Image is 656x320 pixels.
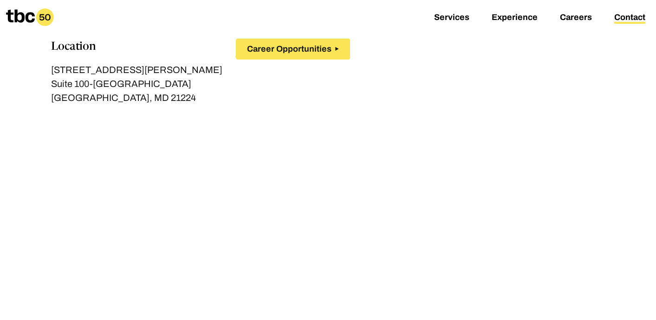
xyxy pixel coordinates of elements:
[51,91,235,105] p: [GEOGRAPHIC_DATA], MD 21224
[247,44,331,54] span: Career Opportunities
[434,13,469,24] a: Services
[560,13,592,24] a: Careers
[51,77,235,91] p: Suite 100-[GEOGRAPHIC_DATA]
[51,63,235,77] p: [STREET_ADDRESS][PERSON_NAME]
[492,13,538,24] a: Experience
[236,39,350,60] button: Career Opportunities
[614,13,645,24] a: Contact
[51,39,235,55] p: Location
